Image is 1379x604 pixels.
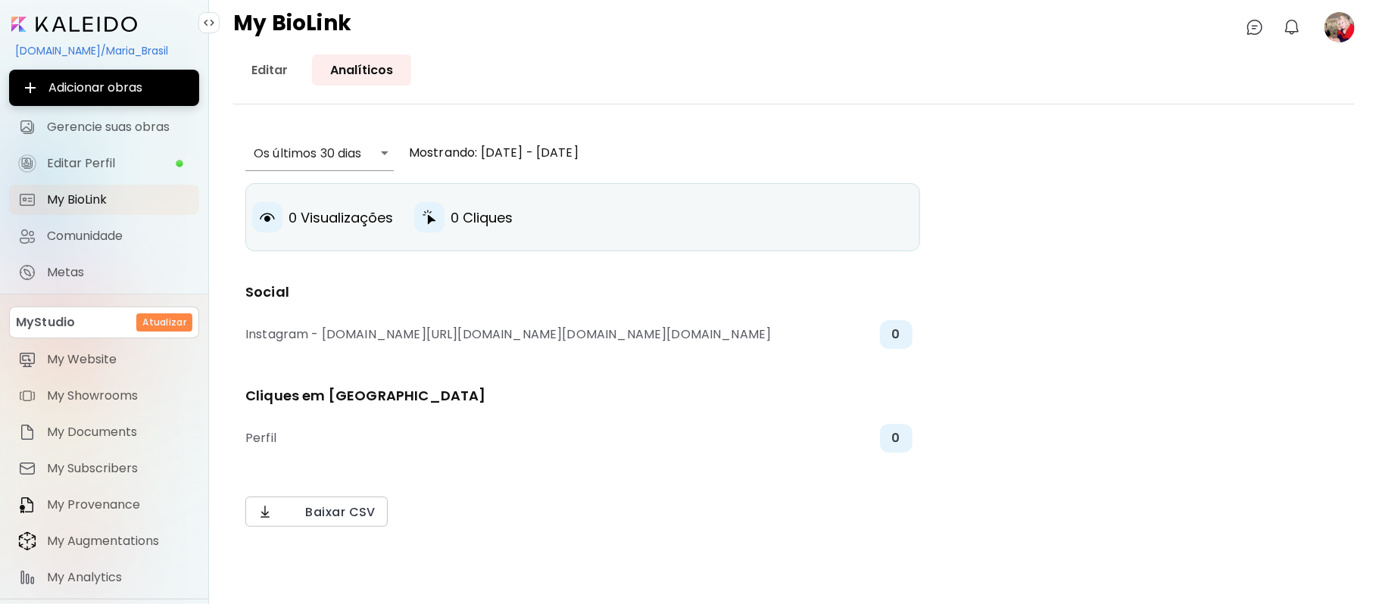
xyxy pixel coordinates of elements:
[47,425,190,440] span: My Documents
[47,534,190,549] span: My Augmentations
[47,265,190,280] span: Metas
[9,70,199,106] button: Adicionar obras
[47,120,190,135] span: Gerencie suas obras
[47,192,190,207] span: My BioLink
[47,497,190,512] span: My Provenance
[18,118,36,136] img: Gerencie suas obras icon
[9,185,199,215] a: completeMy BioLink iconMy BioLink
[9,148,199,179] a: iconcompleteEditar Perfil
[880,424,913,453] div: Link adicionado
[1283,18,1301,36] img: bellIcon
[142,316,186,329] h6: Atualizar
[880,320,913,349] div: Link adicionado Agosto 29, 2025
[47,388,190,403] span: My Showrooms
[47,461,190,476] span: My Subscribers
[245,385,1355,406] p: Cliques em [GEOGRAPHIC_DATA]
[16,313,75,332] p: MyStudio
[257,504,376,520] span: Baixar CSV
[245,429,276,447] p: Perfil
[233,497,1355,527] a: downloadBaixar CSV
[18,191,36,209] img: My BioLink icon
[9,344,199,375] a: itemMy Website
[18,423,36,441] img: item
[18,227,36,245] img: Comunidade icon
[18,387,36,405] img: item
[245,138,394,169] div: Os últimos 30 dias
[409,147,579,159] label: Mostrando: [DATE] - [DATE]
[18,568,36,587] img: item
[18,531,36,551] img: item
[423,210,436,225] img: clicks
[246,196,393,238] div: 0 Visualizações
[47,156,175,171] span: Editar Perfil
[9,562,199,593] a: itemMy Analytics
[18,263,36,282] img: Metas icon
[9,257,199,288] a: completeMetas iconMetas
[257,504,273,519] img: download
[1279,14,1305,40] button: bellIcon
[9,221,199,251] a: Comunidade iconComunidade
[1246,18,1264,36] img: chatIcon
[18,459,36,478] img: item
[47,229,190,244] span: Comunidade
[9,38,199,64] div: [DOMAIN_NAME]/Maria_Brasil
[9,381,199,411] a: itemMy Showrooms
[245,325,771,344] p: Instagram - [DOMAIN_NAME][URL][DOMAIN_NAME][DOMAIN_NAME][DOMAIN_NAME]
[18,350,36,369] img: item
[312,54,411,86] a: Analíticos
[260,213,275,223] img: views
[9,490,199,520] a: itemMy Provenance
[233,12,351,42] h4: My BioLink
[233,54,306,86] a: Editar
[18,496,36,514] img: item
[9,417,199,447] a: itemMy Documents
[9,526,199,556] a: itemMy Augmentations
[47,570,190,585] span: My Analytics
[21,79,187,97] span: Adicionar obras
[408,196,513,238] div: 0 Cliques
[47,352,190,367] span: My Website
[9,112,199,142] a: Gerencie suas obras iconGerencie suas obras
[9,453,199,484] a: itemMy Subscribers
[245,282,1355,302] p: Social
[245,497,388,527] span: downloadBaixar CSV
[203,17,215,29] img: collapse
